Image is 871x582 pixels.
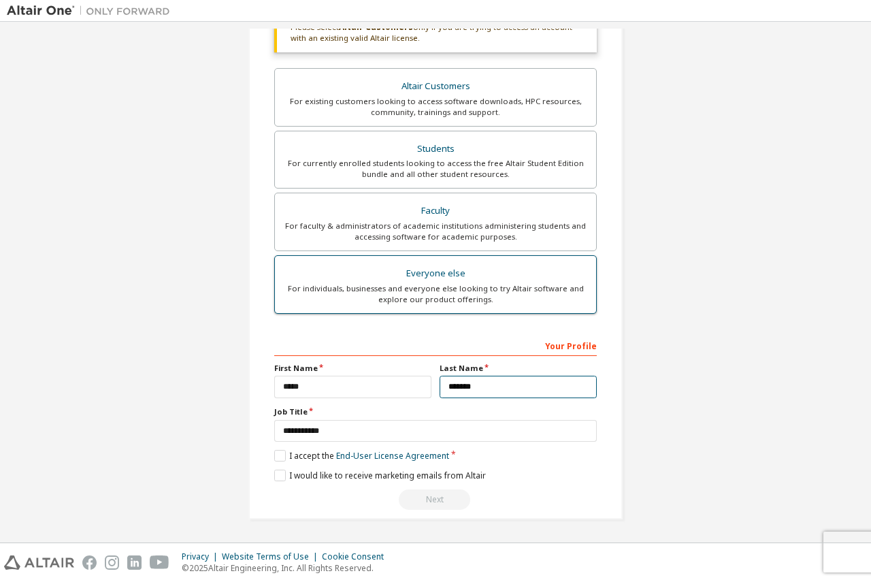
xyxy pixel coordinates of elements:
img: facebook.svg [82,555,97,570]
div: Cookie Consent [322,551,392,562]
div: Website Terms of Use [222,551,322,562]
div: Your Profile [274,334,597,356]
a: End-User License Agreement [336,450,449,462]
div: For existing customers looking to access software downloads, HPC resources, community, trainings ... [283,96,588,118]
img: linkedin.svg [127,555,142,570]
label: I accept the [274,450,449,462]
div: Everyone else [283,264,588,283]
img: instagram.svg [105,555,119,570]
div: Please select only if you are trying to access an account with an existing valid Altair license. [274,14,597,52]
div: For individuals, businesses and everyone else looking to try Altair software and explore our prod... [283,283,588,305]
div: Altair Customers [283,77,588,96]
img: Altair One [7,4,177,18]
div: Privacy [182,551,222,562]
label: Last Name [440,363,597,374]
div: For faculty & administrators of academic institutions administering students and accessing softwa... [283,221,588,242]
div: For currently enrolled students looking to access the free Altair Student Edition bundle and all ... [283,158,588,180]
div: Students [283,140,588,159]
div: Provide a valid email to continue [274,489,597,510]
label: I would like to receive marketing emails from Altair [274,470,486,481]
img: altair_logo.svg [4,555,74,570]
p: © 2025 Altair Engineering, Inc. All Rights Reserved. [182,562,392,574]
label: Job Title [274,406,597,417]
img: youtube.svg [150,555,169,570]
div: Faculty [283,201,588,221]
label: First Name [274,363,431,374]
